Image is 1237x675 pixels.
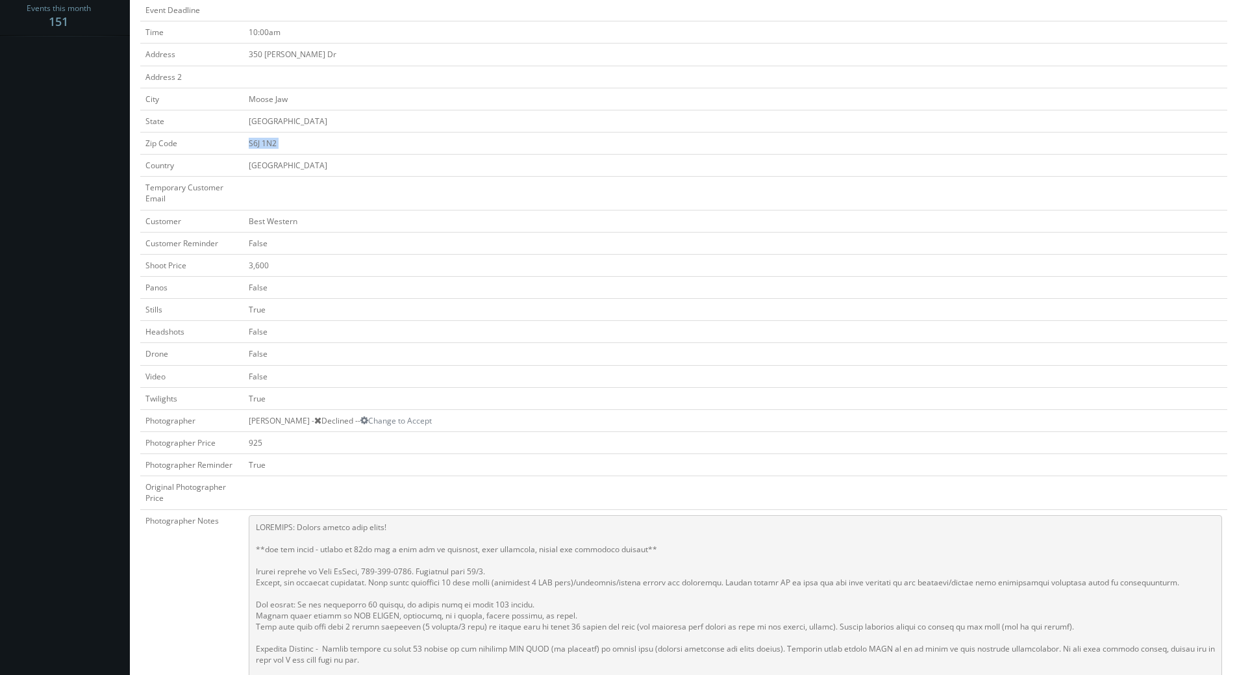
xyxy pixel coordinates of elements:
td: 350 [PERSON_NAME] Dr [244,44,1227,66]
td: State [140,110,244,132]
td: Drone [140,343,244,365]
td: [GEOGRAPHIC_DATA] [244,155,1227,177]
td: Shoot Price [140,254,244,276]
td: Customer [140,210,244,232]
td: [PERSON_NAME] - Declined -- [244,409,1227,431]
a: Change to Accept [360,415,432,426]
td: Customer Reminder [140,232,244,254]
td: Video [140,365,244,387]
td: Address 2 [140,66,244,88]
td: 3,600 [244,254,1227,276]
td: True [244,299,1227,321]
td: Temporary Customer Email [140,177,244,210]
td: Country [140,155,244,177]
td: Best Western [244,210,1227,232]
td: Zip Code [140,132,244,154]
td: Photographer Reminder [140,454,244,476]
td: Headshots [140,321,244,343]
td: Original Photographer Price [140,476,244,509]
td: Twilights [140,387,244,409]
td: False [244,365,1227,387]
td: Photographer Price [140,431,244,453]
td: 10:00am [244,21,1227,44]
td: False [244,321,1227,343]
td: Stills [140,299,244,321]
td: Time [140,21,244,44]
td: S6J 1N2 [244,132,1227,154]
td: True [244,454,1227,476]
td: False [244,232,1227,254]
td: Moose Jaw [244,88,1227,110]
td: True [244,387,1227,409]
td: City [140,88,244,110]
td: False [244,276,1227,298]
td: Address [140,44,244,66]
strong: 151 [49,14,68,29]
span: Events this month [27,2,91,15]
td: [GEOGRAPHIC_DATA] [244,110,1227,132]
td: Photographer [140,409,244,431]
td: Panos [140,276,244,298]
td: False [244,343,1227,365]
td: 925 [244,431,1227,453]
